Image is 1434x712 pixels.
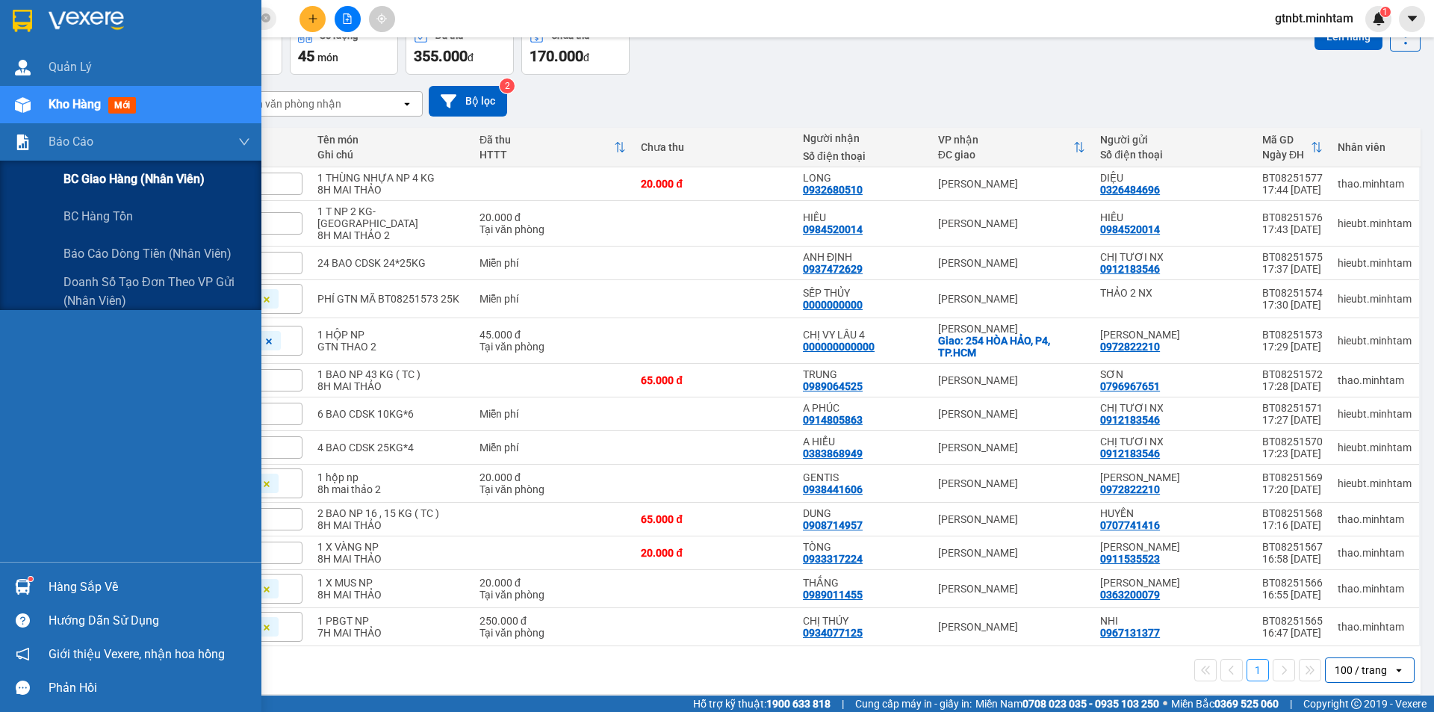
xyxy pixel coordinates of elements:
div: HIẾU [803,211,923,223]
span: Hỗ trợ kỹ thuật: [693,696,831,712]
span: Doanh số tạo đơn theo VP gửi (nhân viên) [63,273,250,310]
div: BT08251572 [1262,368,1323,380]
div: [PERSON_NAME] [938,442,1085,453]
div: Tên món [317,134,465,146]
button: Chưa thu170.000đ [521,21,630,75]
div: Hàng sắp về [49,576,250,598]
div: [PERSON_NAME] [938,477,1085,489]
div: 8H MAI THẢO [317,589,465,601]
img: icon-new-feature [1372,12,1385,25]
div: 1 X MUS NP [317,577,465,589]
div: Miễn phí [479,408,626,420]
div: 8H MAI THẢO 2 [317,229,465,241]
div: HOÀNG ÂN [1100,329,1247,341]
div: Số điện thoại [803,150,923,162]
div: 1 hộp np [317,471,465,483]
div: 0383868949 [803,448,863,459]
div: BT08251568 [1262,507,1323,519]
div: 2 BAO NP 16 , 15 KG ( TC ) [317,507,465,519]
span: đ [468,52,474,64]
div: 17:16 [DATE] [1262,519,1323,531]
div: BT08251577 [1262,172,1323,184]
div: 45.000 đ [479,329,626,341]
svg: open [1393,664,1405,676]
span: mới [108,97,136,114]
div: 1 HỘP NP [317,329,465,341]
div: 20.000 đ [479,471,626,483]
div: THẢO 2 NX [1100,287,1247,299]
span: aim [376,13,387,24]
div: Chọn văn phòng nhận [238,96,341,111]
div: CHỊ TƯƠI NX [1100,251,1247,263]
div: Tại văn phòng [479,223,626,235]
div: 0932680510 [803,184,863,196]
div: thao.minhtam [1338,621,1412,633]
div: 20.000 đ [641,178,788,190]
span: Quản Lý [49,58,92,76]
div: thao.minhtam [1338,374,1412,386]
div: thao.minhtam [1338,513,1412,525]
div: 0326484696 [1100,184,1160,196]
div: GTN THAO 2 [317,341,465,353]
div: 000000000000 [803,341,875,353]
span: Kho hàng [49,97,101,111]
div: Số điện thoại [1100,149,1247,161]
div: NHI [1100,615,1247,627]
div: hieubt.minhtam [1338,442,1412,453]
div: 0000000000 [803,299,863,311]
div: 8h mai thảo 2 [317,483,465,495]
div: BT08251575 [1262,251,1323,263]
div: Người gửi [1100,134,1247,146]
div: [PERSON_NAME] [938,583,1085,595]
span: question-circle [16,613,30,628]
div: 1 BAO NP 43 KG ( TC ) [317,368,465,380]
div: hieubt.minhtam [1338,293,1412,305]
div: Giao: 254 HÒA HẢO, P4, TP.HCM [938,335,1085,359]
div: BT08251566 [1262,577,1323,589]
span: gtnbt.minhtam [1263,9,1365,28]
button: Số lượng45món [290,21,398,75]
div: 0707741416 [1100,519,1160,531]
div: DIỆU [1100,172,1247,184]
div: 17:20 [DATE] [1262,483,1323,495]
sup: 2 [500,78,515,93]
span: 170.000 [530,47,583,65]
span: 45 [298,47,314,65]
div: [PERSON_NAME] [938,513,1085,525]
th: Toggle SortBy [472,128,633,167]
div: 65.000 đ [641,513,788,525]
div: [PERSON_NAME] [938,374,1085,386]
div: thao.minhtam [1338,178,1412,190]
div: 16:47 [DATE] [1262,627,1323,639]
div: HIẾU [1100,211,1247,223]
span: down [238,136,250,148]
div: [PERSON_NAME] [938,217,1085,229]
span: | [1290,696,1292,712]
div: BT08251571 [1262,402,1323,414]
div: 65.000 đ [641,374,788,386]
div: Tại văn phòng [479,589,626,601]
th: Toggle SortBy [1255,128,1330,167]
img: warehouse-icon [15,60,31,75]
div: [PERSON_NAME] [938,408,1085,420]
div: 0363200079 [1100,589,1160,601]
div: A HIỂU [803,436,923,448]
div: Nhãn [228,141,302,153]
div: 0937472629 [803,263,863,275]
div: Chưa thu [641,141,788,153]
div: 17:43 [DATE] [1262,223,1323,235]
button: file-add [335,6,361,32]
div: 8H MAI THẢO [317,553,465,565]
div: 4 BAO CDSK 25KG*4 [317,442,465,453]
button: plus [299,6,326,32]
div: THẮNG [803,577,923,589]
div: 1 PBGT NP [317,615,465,627]
div: 24 BAO CDSK 24*25KG [317,257,465,269]
div: LONG [803,172,923,184]
div: 0972822210 [1100,483,1160,495]
div: BT08251567 [1262,541,1323,553]
span: Miền Nam [975,696,1159,712]
div: PHÍ GTN MÃ BT08251573 25K [317,293,465,305]
div: 16:58 [DATE] [1262,553,1323,565]
div: hieubt.minhtam [1338,335,1412,347]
